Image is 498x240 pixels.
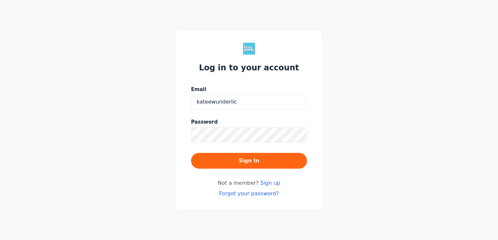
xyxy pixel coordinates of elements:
[243,43,255,55] img: Less Awkward Hub
[191,153,307,169] button: Sign In
[199,62,299,73] h1: Log in to your account
[219,190,279,197] a: Forgot your password?
[191,86,206,93] span: Email
[218,179,280,187] span: Not a member?
[260,180,280,186] a: Sign up
[191,118,218,126] span: Password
